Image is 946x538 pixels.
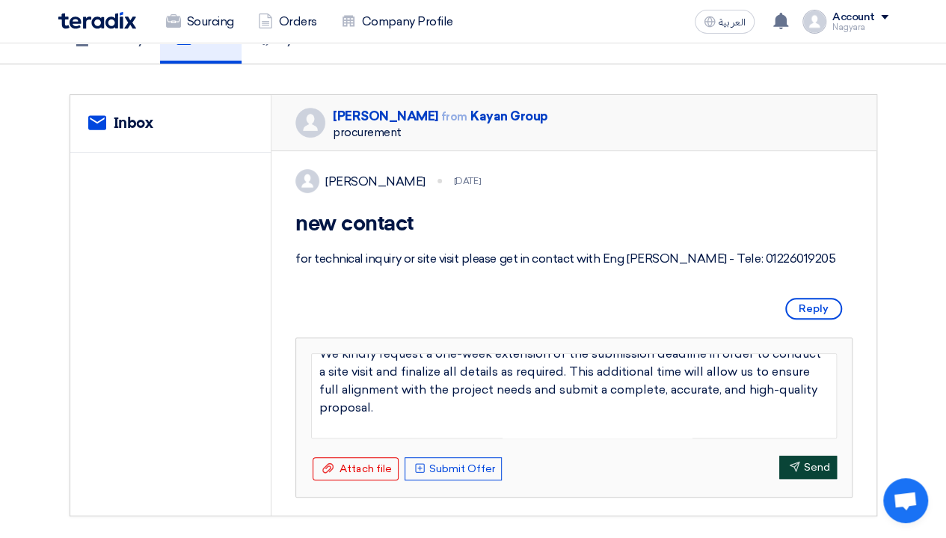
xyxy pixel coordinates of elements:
img: profile_test.png [802,10,826,34]
div: Open chat [883,478,928,523]
span: Attach file [340,462,392,475]
a: Company Profile [329,5,465,38]
span: العربية [719,17,746,28]
div: Account [832,11,875,24]
img: profile_test.png [295,169,319,193]
span: Reply [785,298,842,320]
div: [DATE] [454,174,481,188]
h1: new contact [295,211,853,238]
div: for technical inquiry or site visit please get in contact with Eng [PERSON_NAME] - Tele: 01226019205 [295,250,853,268]
button: Send [779,456,837,479]
img: Teradix logo [58,12,136,29]
a: Sourcing [154,5,246,38]
button: العربية [695,10,755,34]
div: [PERSON_NAME] Kayan Group [333,108,548,126]
button: Submit Offer [405,457,502,480]
h2: Inbox [114,114,153,132]
div: procurement [333,126,548,139]
a: Orders [246,5,329,38]
div: Nagyara [832,23,888,31]
span: from [441,111,467,123]
div: [PERSON_NAME] [325,173,426,191]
